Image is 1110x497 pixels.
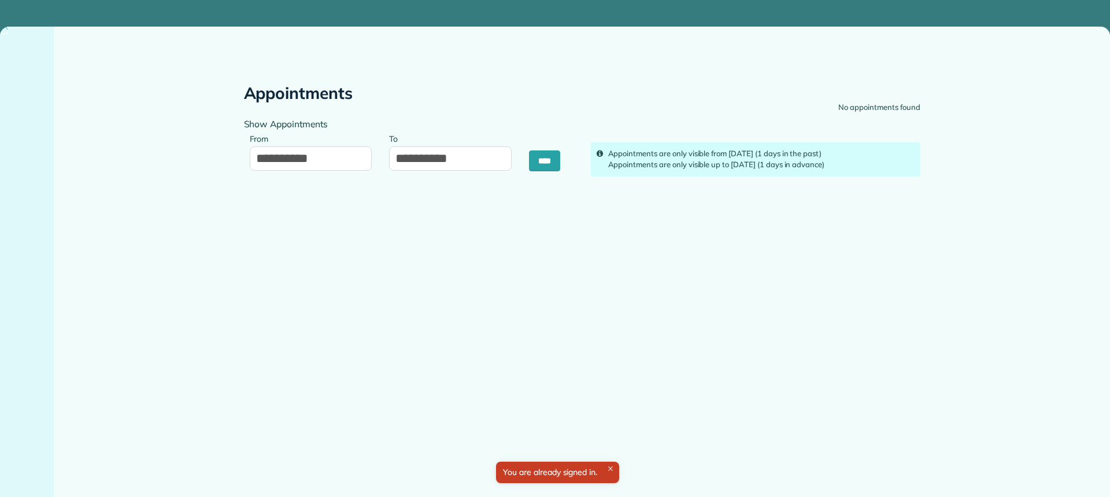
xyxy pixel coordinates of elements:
[389,127,404,149] label: To
[496,462,619,483] div: You are already signed in.
[250,127,275,149] label: From
[608,159,915,171] div: Appointments are only visible up to [DATE] (1 days in advance)
[244,84,353,102] h2: Appointments
[838,102,920,113] div: No appointments found
[608,148,915,160] div: Appointments are only visible from [DATE] (1 days in the past)
[244,119,573,129] h4: Show Appointments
